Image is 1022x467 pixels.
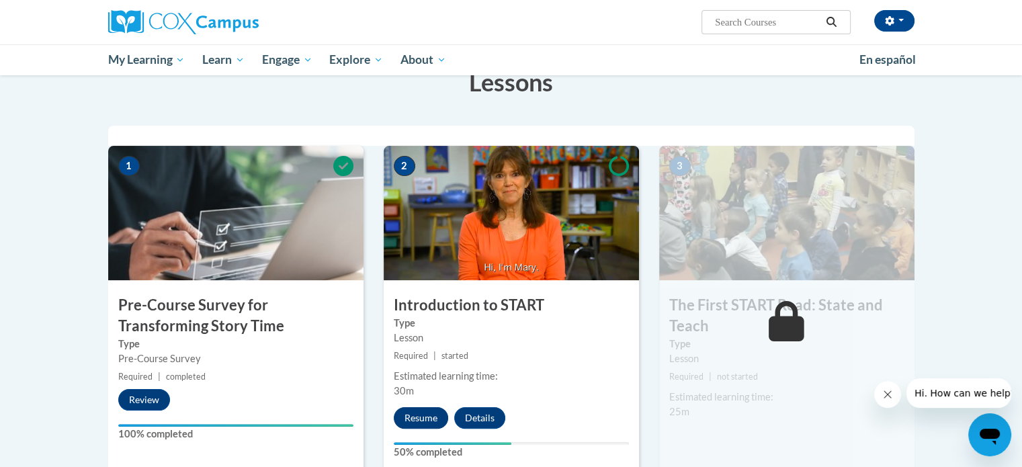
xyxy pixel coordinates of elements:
span: Required [118,372,153,382]
button: Account Settings [874,10,914,32]
img: Course Image [108,146,364,280]
span: Required [394,351,428,361]
h3: Lessons [108,65,914,99]
a: My Learning [99,44,194,75]
iframe: Button to launch messaging window [968,413,1011,456]
a: En español [851,46,925,74]
button: Details [454,407,505,429]
span: completed [166,372,206,382]
div: Your progress [118,424,353,427]
div: Main menu [88,44,935,75]
div: Pre-Course Survey [118,351,353,366]
span: 30m [394,385,414,396]
span: 3 [669,156,691,176]
span: Required [669,372,704,382]
span: Explore [329,52,383,68]
img: Course Image [659,146,914,280]
span: En español [859,52,916,67]
span: Hi. How can we help? [8,9,109,20]
h3: Pre-Course Survey for Transforming Story Time [108,295,364,337]
span: 1 [118,156,140,176]
span: Learn [202,52,245,68]
label: 100% completed [118,427,353,441]
span: Engage [262,52,312,68]
label: Type [394,316,629,331]
span: started [441,351,468,361]
button: Review [118,389,170,411]
span: About [400,52,446,68]
div: Estimated learning time: [394,369,629,384]
img: Course Image [384,146,639,280]
img: Cox Campus [108,10,259,34]
div: Estimated learning time: [669,390,904,405]
span: | [433,351,436,361]
span: | [709,372,712,382]
label: Type [118,337,353,351]
input: Search Courses [714,14,821,30]
a: Cox Campus [108,10,364,34]
div: Lesson [394,331,629,345]
a: About [392,44,455,75]
button: Search [821,14,841,30]
h3: Introduction to START [384,295,639,316]
span: My Learning [108,52,185,68]
label: Type [669,337,904,351]
a: Explore [321,44,392,75]
div: Lesson [669,351,904,366]
iframe: Close message [874,381,901,408]
button: Resume [394,407,448,429]
span: 25m [669,406,689,417]
a: Learn [194,44,253,75]
h3: The First START Read: State and Teach [659,295,914,337]
span: 2 [394,156,415,176]
span: | [158,372,161,382]
a: Engage [253,44,321,75]
span: not started [717,372,758,382]
iframe: Message from company [906,378,1011,408]
label: 50% completed [394,445,629,460]
div: Your progress [394,442,511,445]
